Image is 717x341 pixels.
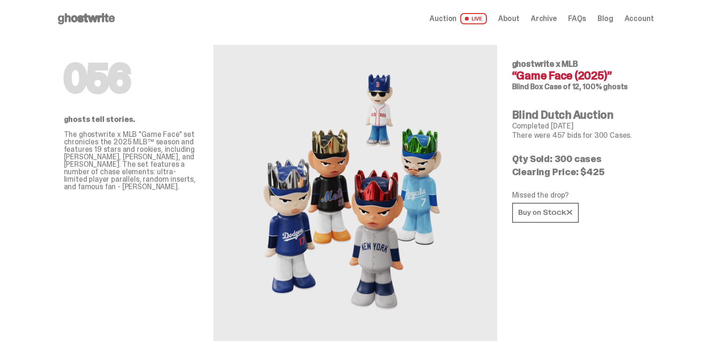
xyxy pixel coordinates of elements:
a: Auction LIVE [429,13,486,24]
p: ghosts tell stories. [64,116,198,123]
p: Completed [DATE] [512,122,647,130]
span: ghostwrite x MLB [512,58,578,70]
h4: “Game Face (2025)” [512,70,647,81]
p: Missed the drop? [512,192,647,199]
a: FAQs [568,15,586,22]
img: MLB&ldquo;Game Face (2025)&rdquo; [253,67,458,324]
p: Qty Sold: 300 cases [512,154,647,163]
p: The ghostwrite x MLB "Game Face" set chronicles the 2025 MLB™ season and features 19 stars and ro... [64,131,198,191]
a: Archive [531,15,557,22]
p: There were 457 bids for 300 Cases. [512,132,647,139]
span: Auction [429,15,457,22]
span: Case of 12, 100% ghosts [544,82,628,92]
a: About [498,15,520,22]
h1: 056 [64,60,198,97]
p: Clearing Price: $425 [512,167,647,177]
a: Blog [597,15,613,22]
span: LIVE [460,13,487,24]
h4: Blind Dutch Auction [512,109,647,121]
span: Blind Box [512,82,543,92]
a: Account [625,15,654,22]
